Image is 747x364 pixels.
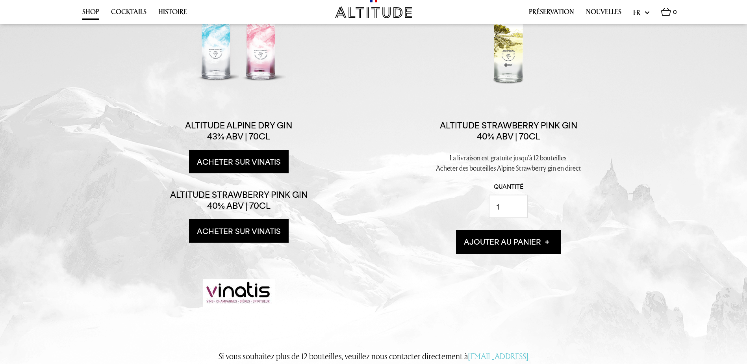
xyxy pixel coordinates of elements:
[456,230,561,254] button: Ajouter au panier
[410,163,607,173] p: Acheter des bouteilles Alpine Strawberry gin en direct
[410,153,607,163] p: La livraison est gratuite jusqu'à 12 bouteilles.
[111,8,146,20] a: Cocktails
[661,8,671,16] img: Basket
[203,279,275,307] img: vinatis.jpg
[189,150,289,173] a: Acheter sur Vinatis
[586,8,621,20] a: Nouvelles
[529,8,574,20] a: Préservation
[82,8,99,20] a: Shop
[189,219,289,243] a: Acheter sur Vinatis
[170,189,308,211] p: Altitude Strawberry Pink Gin 40% ABV | 70cl
[545,240,549,244] img: icon-plus.svg
[158,8,187,20] a: Histoire
[170,120,308,142] p: Altitude Alpine Dry Gin 43% ABV | 70cl
[440,120,577,142] p: Altitude Strawberry Pink Gin 40% ABV | 70cl
[661,8,677,20] a: 0
[410,183,607,191] label: Quantité
[335,6,412,18] img: Altitude Gin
